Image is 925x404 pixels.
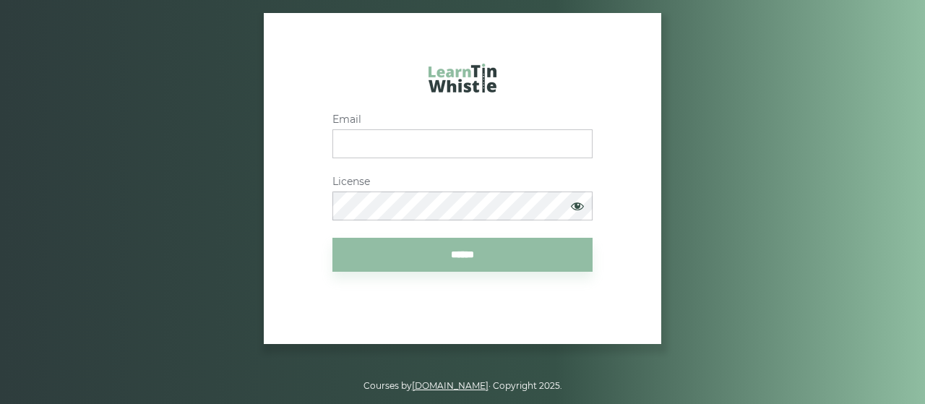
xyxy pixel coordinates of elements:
p: Courses by · Copyright 2025. [55,379,870,393]
a: LearnTinWhistle.com [429,64,496,100]
a: [DOMAIN_NAME] [412,380,489,391]
img: LearnTinWhistle.com [429,64,496,93]
label: License [332,176,593,188]
label: Email [332,113,593,126]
